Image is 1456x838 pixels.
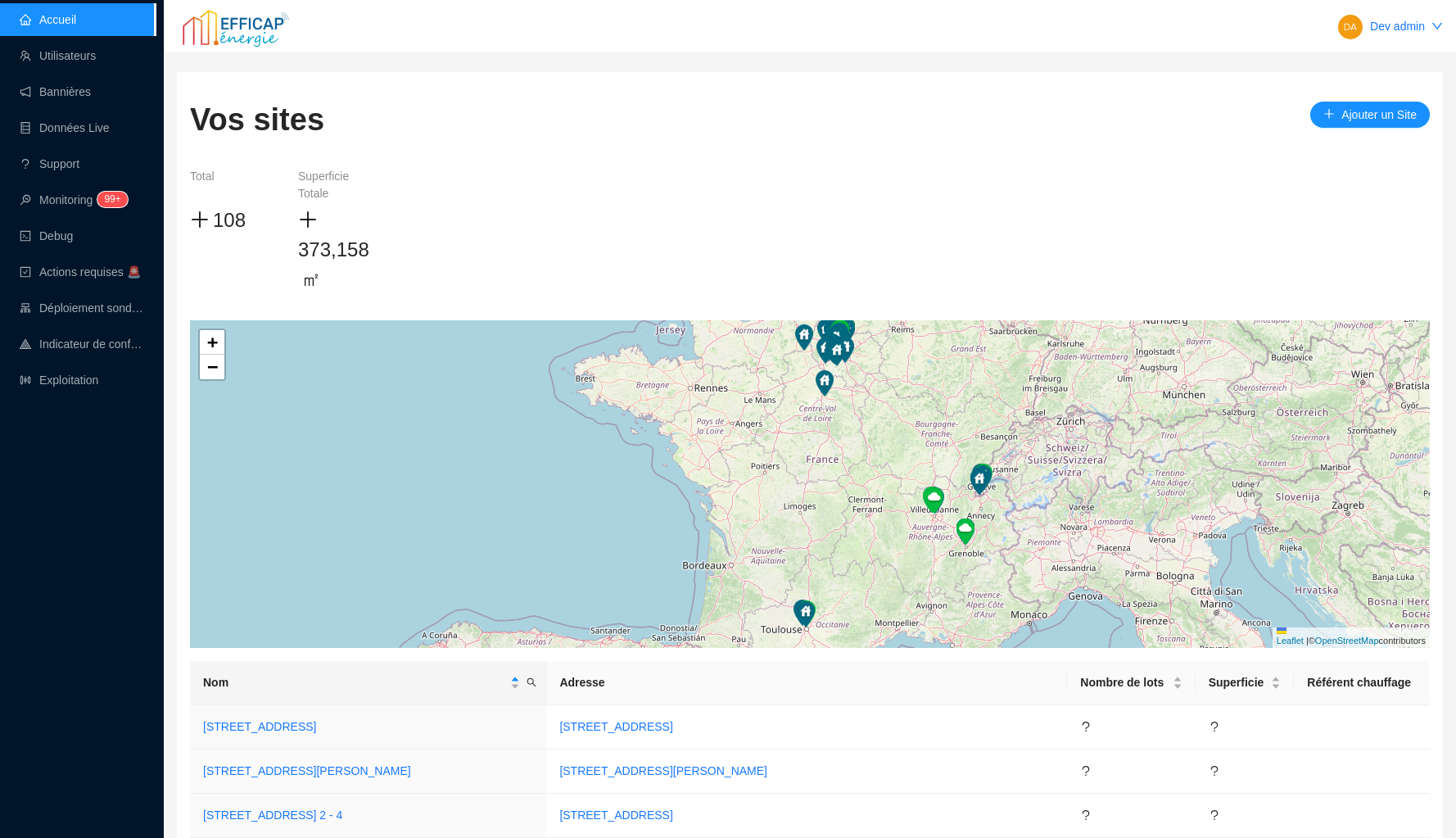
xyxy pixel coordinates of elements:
[20,121,110,134] a: databaseDonnées Live
[823,333,841,360] img: Marker
[20,13,76,26] a: homeAccueil
[925,487,943,514] img: Marker
[559,764,767,777] a: [STREET_ADDRESS][PERSON_NAME]
[190,661,546,705] th: Nom
[1323,108,1335,120] span: plus
[20,85,91,98] a: notificationBannières
[1209,674,1268,691] span: Superficie
[1431,20,1443,32] span: down
[798,600,816,627] img: Marker
[1277,627,1426,645] a: Leaflet
[974,464,993,490] img: Marker
[970,469,988,495] img: Marker
[826,337,844,364] img: Marker
[190,210,210,229] span: plus
[200,355,224,379] a: Zoom out
[298,168,380,202] div: Superficie Totale
[298,238,369,260] span: 373,158
[203,674,507,691] span: Nom
[820,335,838,361] img: Marker
[836,337,854,363] img: Marker
[797,601,815,627] img: Marker
[816,337,834,364] img: Marker
[1080,809,1092,821] span: question
[1306,636,1309,645] span: |
[20,337,144,351] a: heat-mapIndicateur de confort
[1209,721,1220,732] span: question
[39,265,141,279] span: Actions requises 🚨
[20,193,123,206] a: monitorMonitoring99+
[20,374,98,387] a: slidersExploitation
[816,370,834,396] img: Marker
[1067,661,1195,705] th: Nombre de lots
[1080,674,1169,691] span: Nombre de lots
[825,336,843,362] img: Marker
[1080,765,1092,777] span: question
[826,327,844,353] img: Marker
[817,319,835,345] img: Marker
[826,338,844,365] img: Marker
[923,487,941,513] img: Marker
[203,764,411,777] a: [STREET_ADDRESS][PERSON_NAME]
[1080,721,1092,732] span: question
[1310,102,1430,128] button: Ajouter un Site
[203,809,342,822] a: [STREET_ADDRESS] 2 - 4
[1324,13,1456,39] button: Dev admin
[974,465,992,491] img: Marker
[1209,765,1220,777] span: question
[824,336,842,362] img: Marker
[1294,661,1430,705] th: Référent chauffage
[20,49,96,62] a: teamUtilisateurs
[830,322,848,348] img: Marker
[1209,809,1220,821] span: question
[559,809,672,822] a: [STREET_ADDRESS]
[824,319,842,346] img: Marker
[20,157,79,170] a: questionSupport
[830,323,848,349] img: Marker
[546,661,1067,705] th: Adresse
[527,677,536,687] span: search
[825,337,843,363] img: Marker
[1338,15,1363,39] img: 21a1b9dc26c3388413a7383f0df45f3c
[20,266,31,278] span: check-square
[203,720,316,733] a: [STREET_ADDRESS]
[559,720,672,733] a: [STREET_ADDRESS]
[523,671,540,695] span: search
[190,168,272,202] div: Total
[301,265,321,294] span: ㎡
[1370,20,1425,33] a: Dev admin
[298,210,318,229] span: plus
[207,356,218,377] span: −
[1273,627,1430,648] div: © contributors
[794,600,812,626] img: Marker
[829,324,847,351] img: Marker
[1341,106,1417,124] span: Ajouter un Site
[20,229,73,242] a: codeDebug
[20,301,144,315] a: clusterDéploiement sondes
[825,337,843,364] img: Marker
[1315,636,1379,645] a: OpenStreetMap
[956,519,974,545] img: Marker
[825,336,843,362] img: Marker
[190,102,324,139] h1: Vos sites
[972,464,990,490] img: Marker
[824,337,842,363] img: Marker
[200,330,224,355] a: Zoom in
[1196,661,1295,705] th: Superficie
[973,464,991,490] img: Marker
[828,340,846,366] img: Marker
[97,192,127,207] sup: 179
[207,332,218,352] span: +
[213,209,246,231] span: 108
[974,464,992,490] img: Marker
[795,324,813,351] img: Marker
